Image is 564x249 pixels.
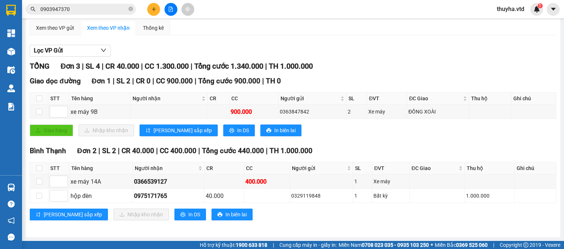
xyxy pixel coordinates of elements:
[180,212,185,218] span: printer
[143,24,164,32] div: Thống kê
[266,128,271,134] span: printer
[435,241,488,249] span: Miền Bắc
[69,93,131,105] th: Tên hàng
[354,192,371,200] div: 1
[6,5,16,16] img: logo-vxr
[466,192,513,200] div: 1.000.000
[129,7,133,11] span: close-circle
[353,162,372,174] th: SL
[70,107,129,116] div: xe máy 9B
[539,3,541,8] span: 1
[198,77,260,85] span: Tổng cước 900.000
[98,147,100,155] span: |
[61,62,80,71] span: Đơn 3
[265,62,267,71] span: |
[538,3,543,8] sup: 1
[30,147,66,155] span: Bình Thạnh
[79,124,134,136] button: downloadNhập kho nhận
[266,77,281,85] span: TH 0
[223,124,255,136] button: printerIn DS
[456,242,488,248] strong: 0369 525 060
[206,191,242,201] div: 40.000
[174,209,206,220] button: printerIn DS
[118,147,120,155] span: |
[168,7,173,12] span: file-add
[86,62,100,71] span: SL 4
[30,209,108,220] button: sort-ascending[PERSON_NAME] sắp xếp
[92,77,111,85] span: Đơn 1
[7,29,15,37] img: dashboard-icon
[30,62,50,71] span: TỔNG
[280,108,345,116] div: 0363847842
[211,209,253,220] button: printerIn biên lai
[36,24,74,32] div: Xem theo VP gửi
[231,107,277,116] div: 900.000
[8,201,15,207] span: question-circle
[191,62,192,71] span: |
[181,3,194,16] button: aim
[147,3,160,16] button: plus
[129,6,133,13] span: close-circle
[48,93,69,105] th: STT
[339,241,429,249] span: Miền Nam
[7,84,15,92] img: warehouse-icon
[266,147,268,155] span: |
[269,62,313,71] span: TH 1.000.000
[8,234,15,241] span: message
[30,77,81,85] span: Giao dọc đường
[8,217,15,224] span: notification
[145,128,151,134] span: sort-ascending
[48,162,69,174] th: STT
[135,164,197,172] span: Người nhận
[113,77,115,85] span: |
[262,77,264,85] span: |
[368,108,406,116] div: Xe máy
[202,147,264,155] span: Tổng cước 440.000
[205,162,244,174] th: CR
[34,46,63,55] span: Lọc VP Gửi
[113,209,169,220] button: downloadNhập kho nhận
[547,3,560,16] button: caret-down
[291,192,352,200] div: 0329119848
[185,7,190,12] span: aim
[198,147,200,155] span: |
[77,147,97,155] span: Đơn 2
[373,177,408,185] div: Xe máy
[237,126,249,134] span: In DS
[156,147,158,155] span: |
[116,77,130,85] span: SL 2
[534,6,540,12] img: icon-new-feature
[511,93,556,105] th: Ghi chú
[260,124,301,136] button: printerIn biên lai
[372,162,410,174] th: ĐVT
[236,242,267,248] strong: 1900 633 818
[362,242,429,248] strong: 0708 023 035 - 0935 103 250
[347,93,367,105] th: SL
[281,94,339,102] span: Người gửi
[145,62,189,71] span: CC 1.300.000
[101,47,106,53] span: down
[194,62,263,71] span: Tổng cước 1.340.000
[469,93,511,105] th: Thu hộ
[229,128,234,134] span: printer
[465,162,515,174] th: Thu hộ
[151,7,156,12] span: plus
[152,77,154,85] span: |
[217,212,223,218] span: printer
[87,24,130,32] div: Xem theo VP nhận
[44,210,102,219] span: [PERSON_NAME] sắp xếp
[274,126,296,134] span: In biên lai
[164,3,177,16] button: file-add
[40,5,127,13] input: Tìm tên, số ĐT hoặc mã đơn
[515,162,556,174] th: Ghi chú
[160,147,196,155] span: CC 400.000
[225,210,247,219] span: In biên lai
[70,191,131,201] div: hộp đèn
[229,93,279,105] th: CC
[200,241,267,249] span: Hỗ trợ kỹ thuật:
[408,108,468,116] div: ĐỒNG XOÀI
[156,77,193,85] span: CC 900.000
[134,177,203,186] div: 0366539127
[102,62,104,71] span: |
[188,210,200,219] span: In DS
